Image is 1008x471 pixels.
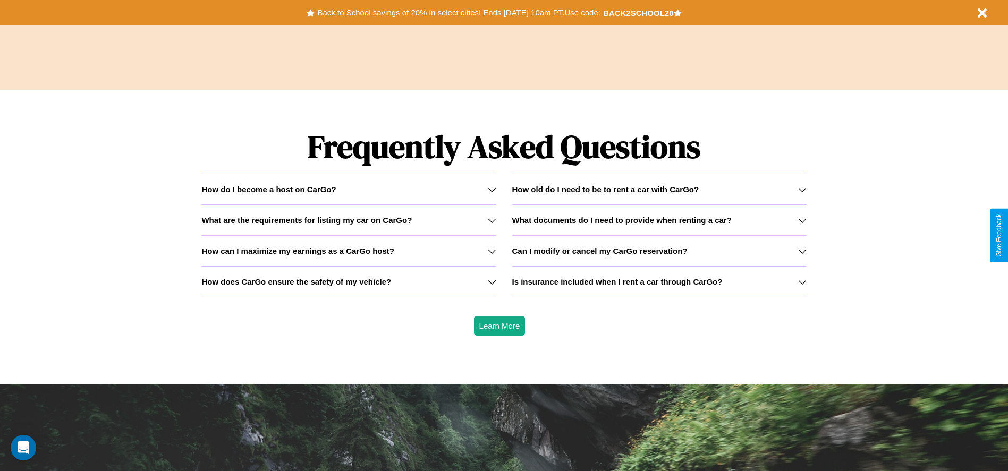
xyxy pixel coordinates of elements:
[201,277,391,286] h3: How does CarGo ensure the safety of my vehicle?
[603,8,674,18] b: BACK2SCHOOL20
[512,277,723,286] h3: Is insurance included when I rent a car through CarGo?
[995,214,1003,257] div: Give Feedback
[315,5,603,20] button: Back to School savings of 20% in select cities! Ends [DATE] 10am PT.Use code:
[201,119,806,174] h1: Frequently Asked Questions
[512,216,732,225] h3: What documents do I need to provide when renting a car?
[512,185,699,194] h3: How old do I need to be to rent a car with CarGo?
[512,246,688,255] h3: Can I modify or cancel my CarGo reservation?
[201,246,394,255] h3: How can I maximize my earnings as a CarGo host?
[201,185,336,194] h3: How do I become a host on CarGo?
[474,316,526,336] button: Learn More
[11,435,36,460] div: Open Intercom Messenger
[201,216,412,225] h3: What are the requirements for listing my car on CarGo?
